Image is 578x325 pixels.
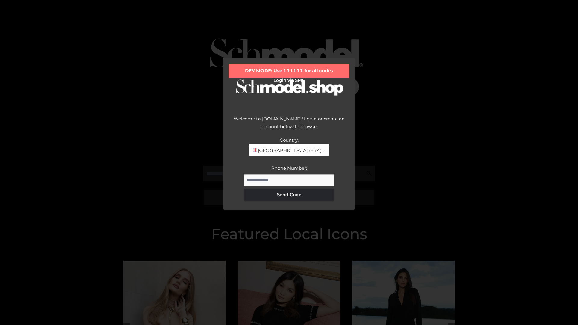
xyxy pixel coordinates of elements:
[271,165,307,171] label: Phone Number:
[229,78,349,83] h2: Login via SMS
[229,64,349,78] div: DEV MODE: Use 111111 for all codes
[244,189,334,201] button: Send Code
[252,147,321,154] span: [GEOGRAPHIC_DATA] (+44)
[229,115,349,136] div: Welcome to [DOMAIN_NAME]! Login or create an account below to browse.
[253,148,257,152] img: 🇬🇧
[280,137,299,143] label: Country:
